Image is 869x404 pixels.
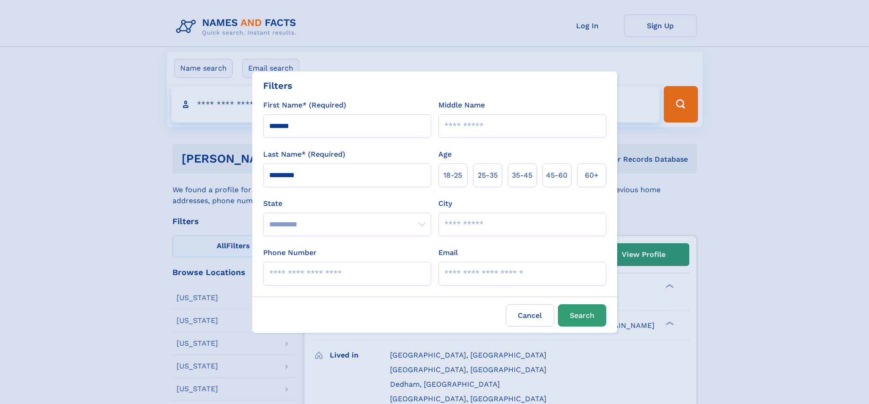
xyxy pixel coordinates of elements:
label: Phone Number [263,247,317,258]
label: State [263,198,431,209]
label: Age [438,149,452,160]
div: Filters [263,79,292,92]
label: Email [438,247,458,258]
span: 60+ [585,170,598,181]
label: Cancel [506,304,554,327]
label: City [438,198,452,209]
span: 45‑60 [546,170,567,181]
span: 18‑25 [443,170,462,181]
span: 35‑45 [512,170,532,181]
span: 25‑35 [478,170,498,181]
button: Search [558,304,606,327]
label: First Name* (Required) [263,100,346,111]
label: Middle Name [438,100,485,111]
label: Last Name* (Required) [263,149,345,160]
